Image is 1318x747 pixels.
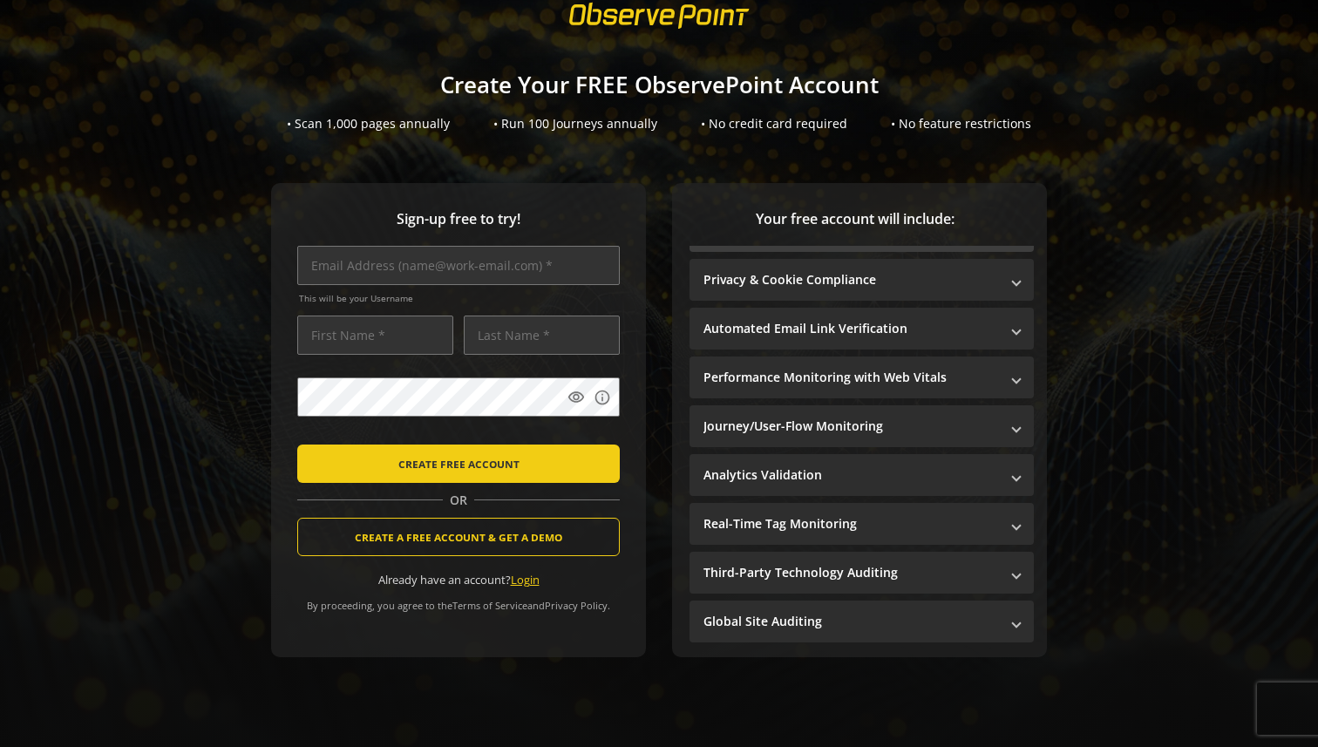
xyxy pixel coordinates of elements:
mat-panel-title: Real-Time Tag Monitoring [703,515,999,533]
button: CREATE FREE ACCOUNT [297,445,620,483]
mat-expansion-panel-header: Journey/User-Flow Monitoring [690,405,1034,447]
span: Your free account will include: [690,209,1021,229]
mat-panel-title: Automated Email Link Verification [703,320,999,337]
mat-panel-title: Analytics Validation [703,466,999,484]
span: Sign-up free to try! [297,209,620,229]
mat-panel-title: Global Site Auditing [703,613,999,630]
a: Privacy Policy [545,599,608,612]
mat-expansion-panel-header: Analytics Validation [690,454,1034,496]
mat-panel-title: Performance Monitoring with Web Vitals [703,369,999,386]
span: CREATE A FREE ACCOUNT & GET A DEMO [355,521,562,553]
mat-expansion-panel-header: Real-Time Tag Monitoring [690,503,1034,545]
div: • No credit card required [701,115,847,132]
input: First Name * [297,316,453,355]
span: This will be your Username [299,292,620,304]
span: OR [443,492,474,509]
a: Terms of Service [452,599,527,612]
div: • Run 100 Journeys annually [493,115,657,132]
input: Email Address (name@work-email.com) * [297,246,620,285]
div: • Scan 1,000 pages annually [287,115,450,132]
mat-panel-title: Privacy & Cookie Compliance [703,271,999,289]
div: By proceeding, you agree to the and . [297,587,620,612]
mat-expansion-panel-header: Privacy & Cookie Compliance [690,259,1034,301]
mat-panel-title: Journey/User-Flow Monitoring [703,418,999,435]
mat-icon: visibility [567,389,585,406]
mat-expansion-panel-header: Global Site Auditing [690,601,1034,642]
mat-icon: info [594,389,611,406]
span: CREATE FREE ACCOUNT [398,448,520,479]
mat-expansion-panel-header: Third-Party Technology Auditing [690,552,1034,594]
a: Login [511,572,540,587]
mat-expansion-panel-header: Automated Email Link Verification [690,308,1034,350]
button: CREATE A FREE ACCOUNT & GET A DEMO [297,518,620,556]
mat-panel-title: Third-Party Technology Auditing [703,564,999,581]
div: Already have an account? [297,572,620,588]
input: Last Name * [464,316,620,355]
mat-expansion-panel-header: Performance Monitoring with Web Vitals [690,357,1034,398]
div: • No feature restrictions [891,115,1031,132]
